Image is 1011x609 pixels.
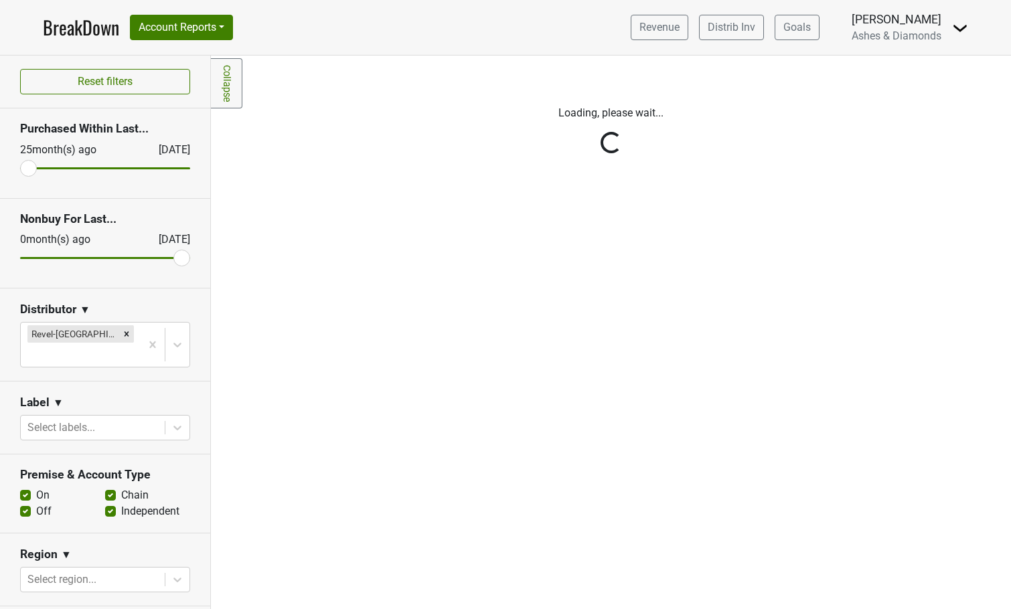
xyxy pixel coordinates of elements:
[211,58,242,108] a: Collapse
[631,15,688,40] a: Revenue
[775,15,820,40] a: Goals
[240,105,983,121] p: Loading, please wait...
[130,15,233,40] button: Account Reports
[699,15,764,40] a: Distrib Inv
[852,11,941,28] div: [PERSON_NAME]
[852,29,941,42] span: Ashes & Diamonds
[43,13,119,41] a: BreakDown
[952,20,968,36] img: Dropdown Menu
